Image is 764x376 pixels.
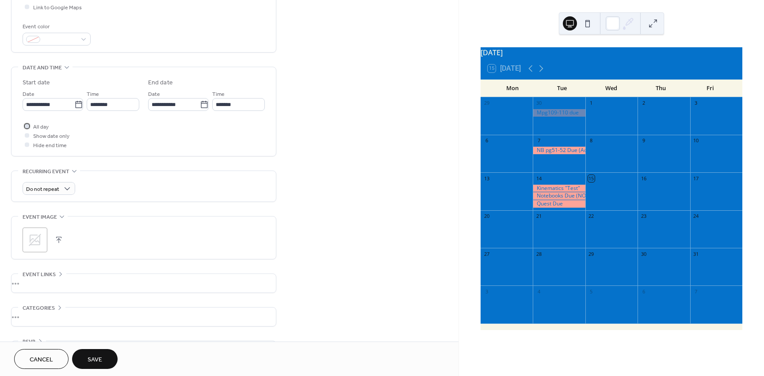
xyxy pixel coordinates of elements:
[23,270,56,279] span: Event links
[588,137,595,144] div: 8
[693,100,699,106] div: 3
[23,167,69,176] span: Recurring event
[535,288,542,295] div: 4
[693,213,699,220] div: 24
[23,63,62,72] span: Date and time
[588,100,595,106] div: 1
[26,184,59,194] span: Do not repeat
[693,288,699,295] div: 7
[23,213,57,222] span: Event image
[640,251,647,257] div: 30
[640,213,647,220] div: 23
[33,122,49,132] span: All day
[14,349,69,369] button: Cancel
[636,80,686,97] div: Thu
[148,90,160,99] span: Date
[588,213,595,220] div: 22
[533,200,585,208] div: Quest Due
[30,355,53,365] span: Cancel
[72,349,118,369] button: Save
[535,137,542,144] div: 7
[640,137,647,144] div: 9
[23,90,34,99] span: Date
[537,80,587,97] div: Tue
[587,80,636,97] div: Wed
[533,109,585,117] div: Mpg109-110 due
[693,175,699,182] div: 17
[483,175,490,182] div: 13
[640,100,647,106] div: 2
[33,3,82,12] span: Link to Google Maps
[535,251,542,257] div: 28
[23,22,89,31] div: Event color
[693,251,699,257] div: 31
[212,90,225,99] span: Time
[88,355,102,365] span: Save
[693,137,699,144] div: 10
[483,100,490,106] div: 29
[483,137,490,144] div: 6
[535,175,542,182] div: 14
[33,132,69,141] span: Show date only
[11,341,276,360] div: •••
[23,78,50,87] div: Start date
[488,80,537,97] div: Mon
[23,228,47,252] div: ;
[483,288,490,295] div: 3
[533,185,585,192] div: Kinematics "Test"
[11,308,276,326] div: •••
[483,213,490,220] div: 20
[535,213,542,220] div: 21
[533,147,585,154] div: NB pg51-52 Due (Acceleration due to Gravity Problems from manual pg129)
[535,100,542,106] div: 30
[533,192,585,200] div: Notebooks Due (NO LIGHT BULB)
[481,47,742,58] div: [DATE]
[483,251,490,257] div: 27
[23,304,55,313] span: Categories
[11,274,276,292] div: •••
[686,80,735,97] div: Fri
[33,141,67,150] span: Hide end time
[588,288,595,295] div: 5
[23,337,35,346] span: RSVP
[87,90,99,99] span: Time
[640,175,647,182] div: 16
[588,175,595,182] div: 15
[640,288,647,295] div: 6
[588,251,595,257] div: 29
[148,78,173,87] div: End date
